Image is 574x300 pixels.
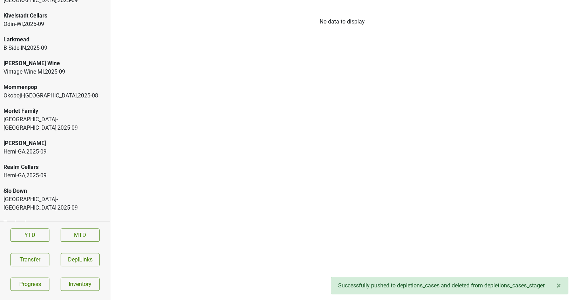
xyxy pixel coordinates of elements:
div: [PERSON_NAME] Wine [4,59,107,68]
div: Hemi-GA , 2025 - 09 [4,148,107,156]
div: Truchard [4,219,107,227]
div: Mommenpop [4,83,107,91]
button: Transfer [11,253,49,266]
div: B Side-IN , 2025 - 09 [4,44,107,52]
div: Successfully pushed to depletions_cases and deleted from depletions_cases_stager. [331,277,568,294]
div: Realm Cellars [4,163,107,171]
div: Vintage Wine-MI , 2025 - 09 [4,68,107,76]
div: [GEOGRAPHIC_DATA]-[GEOGRAPHIC_DATA] , 2025 - 09 [4,195,107,212]
div: Kivelstadt Cellars [4,12,107,20]
div: Morlet Family [4,107,107,115]
a: YTD [11,229,49,242]
div: No data to display [110,18,574,26]
div: Okoboji-[GEOGRAPHIC_DATA] , 2025 - 08 [4,91,107,100]
div: [GEOGRAPHIC_DATA]-[GEOGRAPHIC_DATA] , 2025 - 09 [4,115,107,132]
a: MTD [61,229,100,242]
a: Progress [11,278,49,291]
div: Hemi-GA , 2025 - 09 [4,171,107,180]
div: Larkmead [4,35,107,44]
a: Inventory [61,278,100,291]
div: Slo Down [4,187,107,195]
div: [PERSON_NAME] [4,139,107,148]
button: DeplLinks [61,253,100,266]
div: Odin-WI , 2025 - 09 [4,20,107,28]
span: × [556,281,561,291]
